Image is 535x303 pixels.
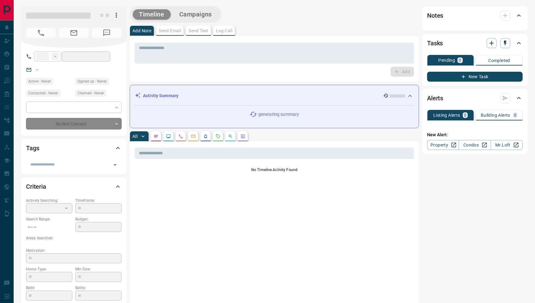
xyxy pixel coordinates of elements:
span: Contacted - Never [28,90,58,96]
p: Beds: [26,285,72,291]
button: New Task [427,72,523,82]
p: New Alert: [427,132,523,138]
div: Do Not Contact [26,118,122,129]
p: Listing Alerts [433,113,460,117]
p: Baths: [75,285,122,291]
span: Active - Never [28,78,51,84]
p: Activity Summary [143,93,178,99]
p: Home Type: [26,266,72,272]
p: Completed [488,58,510,63]
p: 0 [514,113,516,117]
button: Open [111,161,119,169]
svg: Emails [191,134,196,139]
p: Min Size: [75,266,122,272]
p: No Timeline Activity Found [135,167,414,173]
p: 0 [459,58,461,62]
p: Budget: [75,216,122,222]
span: No Number [26,28,56,38]
span: Claimed - Never [78,90,104,96]
p: generating summary [258,111,299,118]
a: Condos [459,140,491,150]
h2: Tags [26,143,39,153]
p: Motivation: [26,248,122,253]
span: No Email [59,28,89,38]
h2: Tasks [427,38,443,48]
div: Criteria [26,179,122,194]
div: Tasks [427,36,523,51]
p: Building Alerts [481,113,510,117]
div: Tags [26,141,122,156]
div: Notes [427,8,523,23]
button: Campaigns [173,9,218,20]
h2: Criteria [26,182,46,192]
svg: Calls [178,134,183,139]
p: Timeframe: [75,198,122,203]
svg: Opportunities [228,134,233,139]
p: Areas Searched: [26,235,122,241]
p: Actively Searching: [26,198,72,203]
p: Search Range: [26,216,72,222]
p: Pending [438,58,455,62]
h2: Notes [427,11,443,20]
svg: Requests [216,134,221,139]
div: Activity Summary [135,90,414,102]
svg: Notes [154,134,158,139]
p: 0 [464,113,466,117]
p: All [132,134,137,138]
div: Alerts [427,91,523,106]
a: Property [427,140,459,150]
p: -- - -- [26,222,72,232]
a: Mr.Loft [491,140,523,150]
a: -- [36,67,38,72]
button: Timeline [133,9,171,20]
p: Add Note [132,29,151,33]
svg: Listing Alerts [203,134,208,139]
h2: Alerts [427,93,443,103]
span: No Number [92,28,122,38]
svg: Lead Browsing Activity [166,134,171,139]
span: Signed up - Never [78,78,107,84]
svg: Agent Actions [240,134,245,139]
